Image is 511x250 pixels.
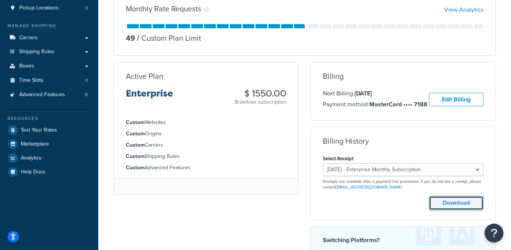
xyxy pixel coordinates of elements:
[369,100,427,109] strong: MasterCard •••• 7188
[235,98,286,106] p: Braintree subscription
[21,127,57,133] span: Test Your Rates
[126,118,286,127] li: Websites
[323,100,427,109] p: Payment method:
[21,141,49,147] span: Marketplace
[126,33,135,43] p: 49
[126,141,286,149] li: Carriers
[126,164,286,172] li: Advanced Features
[126,89,173,104] h3: Enterprise
[429,196,483,210] button: Download
[19,5,59,11] span: Pickup Locations
[21,169,45,175] span: Help Docs
[323,236,483,245] h4: Switching Platforms?
[6,31,93,45] a: Carriers
[126,152,286,161] li: Shipping Rules
[19,35,38,41] span: Carriers
[323,156,353,161] label: Select Receipt
[6,123,93,137] a: Test Your Rates
[6,88,93,102] li: Advanced Features
[6,88,93,102] a: Advanced Features 8
[485,224,503,242] button: Open Resource Center
[19,49,54,55] span: Shipping Rules
[444,5,483,14] a: View Analytics
[85,77,88,84] span: 0
[6,1,93,15] li: Pickup Locations
[323,72,344,80] h3: Billing
[19,77,43,84] span: Time Slots
[126,72,163,80] h3: Active Plan
[126,5,201,13] h3: Monthly Rate Requests
[126,164,145,172] strong: Custom
[6,59,93,73] a: Boxes
[6,1,93,15] a: Pickup Locations 0
[6,115,93,122] div: Resources
[323,89,427,98] p: Next Billing:
[85,5,88,11] span: 0
[323,179,483,190] p: Receipts are available after a payment has processed. If you do not see a receipt, please contact
[126,130,286,138] li: Origins
[85,92,88,98] span: 8
[21,155,42,161] span: Analytics
[137,32,139,44] span: /
[235,89,286,98] h3: $ 1550.00
[429,93,483,107] a: Edit Billing
[126,141,145,149] strong: Custom
[336,184,402,190] a: [EMAIL_ADDRESS][DOMAIN_NAME]
[6,165,93,179] a: Help Docs
[135,33,201,43] p: Custom Plan Limit
[126,152,145,160] strong: Custom
[6,23,93,29] div: Manage Shipping
[6,74,93,87] a: Time Slots 0
[6,137,93,151] a: Marketplace
[19,92,65,98] span: Advanced Features
[126,130,145,138] strong: Custom
[6,151,93,165] a: Analytics
[19,63,34,69] span: Boxes
[323,137,369,145] h3: Billing History
[6,45,93,59] a: Shipping Rules
[6,74,93,87] li: Time Slots
[355,89,372,98] strong: [DATE]
[126,118,145,126] strong: Custom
